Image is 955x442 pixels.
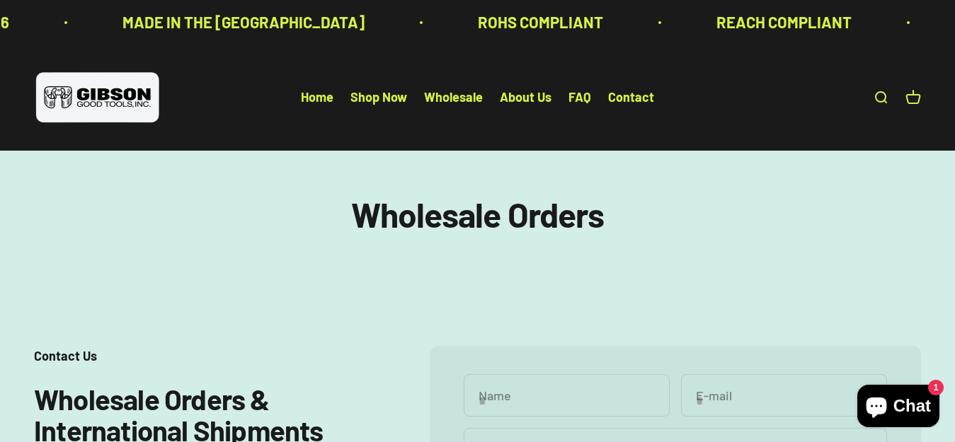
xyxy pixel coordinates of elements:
[301,90,333,105] a: Home
[34,346,384,366] p: Contact Us
[350,90,407,105] a: Shop Now
[608,90,654,105] a: Contact
[568,90,591,105] a: FAQ
[500,90,551,105] a: About Us
[34,196,921,233] h1: Wholesale Orders
[853,385,944,431] inbox-online-store-chat: Shopify online store chat
[424,90,483,105] a: Wholesale
[727,10,914,35] p: CONFLICT MINERALS FREE
[479,10,614,35] p: REACH COMPLIANT
[240,10,365,35] p: ROHS COMPLIANT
